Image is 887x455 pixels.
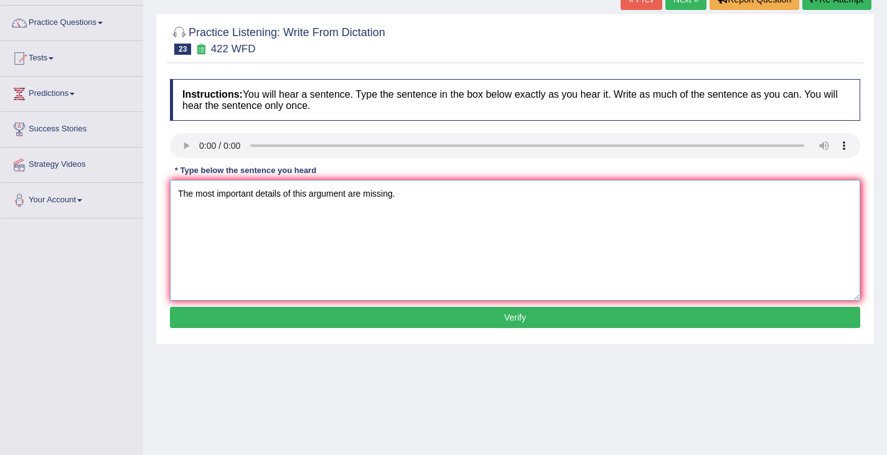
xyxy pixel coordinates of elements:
[194,44,207,55] small: Exam occurring question
[1,183,143,214] a: Your Account
[174,44,191,55] span: 23
[182,89,243,100] b: Instructions:
[170,24,385,55] h2: Practice Listening: Write From Dictation
[211,43,256,55] small: 422 WFD
[170,79,860,121] h4: You will hear a sentence. Type the sentence in the box below exactly as you hear it. Write as muc...
[170,164,321,176] div: * Type below the sentence you heard
[1,112,143,143] a: Success Stories
[1,148,143,179] a: Strategy Videos
[1,6,143,37] a: Practice Questions
[1,77,143,108] a: Predictions
[1,41,143,72] a: Tests
[170,307,860,328] button: Verify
